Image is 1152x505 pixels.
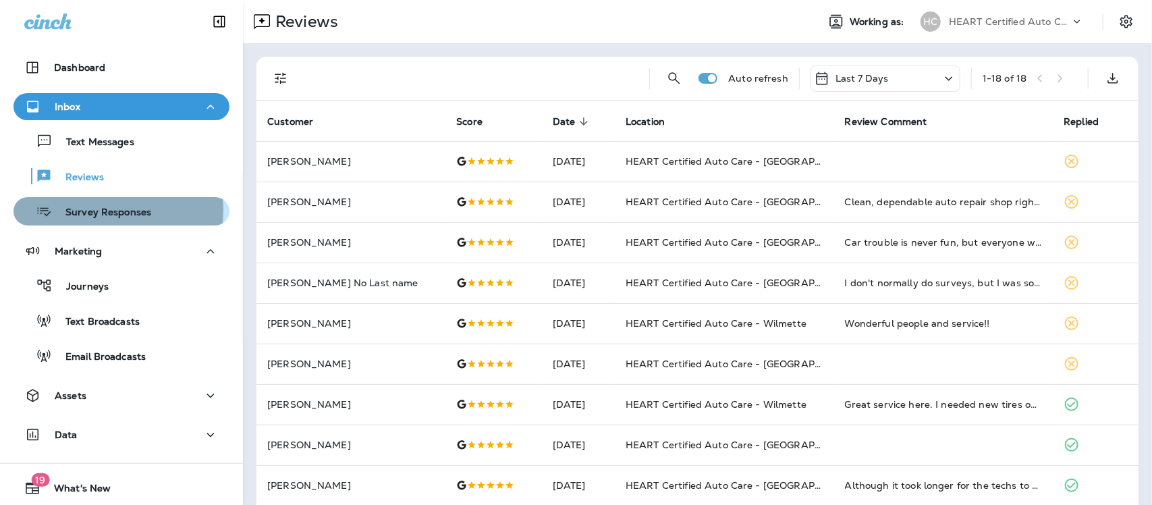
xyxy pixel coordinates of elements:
[845,317,1043,330] div: Wonderful people and service!!
[542,344,615,384] td: [DATE]
[1114,9,1139,34] button: Settings
[626,439,868,451] span: HEART Certified Auto Care - [GEOGRAPHIC_DATA]
[267,277,435,288] p: [PERSON_NAME] No Last name
[728,73,788,84] p: Auto refresh
[267,440,435,450] p: [PERSON_NAME]
[52,171,104,184] p: Reviews
[31,473,49,487] span: 19
[267,358,435,369] p: [PERSON_NAME]
[13,162,229,190] button: Reviews
[835,73,889,84] p: Last 7 Days
[921,11,941,32] div: HC
[13,238,229,265] button: Marketing
[267,196,435,207] p: [PERSON_NAME]
[267,65,294,92] button: Filters
[270,11,338,32] p: Reviews
[456,116,483,128] span: Score
[626,398,806,410] span: HEART Certified Auto Care - Wilmette
[267,318,435,329] p: [PERSON_NAME]
[52,207,151,219] p: Survey Responses
[267,480,435,491] p: [PERSON_NAME]
[553,115,593,128] span: Date
[55,101,80,112] p: Inbox
[626,196,868,208] span: HEART Certified Auto Care - [GEOGRAPHIC_DATA]
[626,317,806,329] span: HEART Certified Auto Care - Wilmette
[983,73,1026,84] div: 1 - 18 of 18
[1064,115,1116,128] span: Replied
[13,271,229,300] button: Journeys
[626,358,868,370] span: HEART Certified Auto Care - [GEOGRAPHIC_DATA]
[13,307,229,335] button: Text Broadcasts
[55,390,86,401] p: Assets
[267,399,435,410] p: [PERSON_NAME]
[13,421,229,448] button: Data
[845,115,945,128] span: Review Comment
[850,16,907,28] span: Working as:
[13,342,229,370] button: Email Broadcasts
[52,351,146,364] p: Email Broadcasts
[267,237,435,248] p: [PERSON_NAME]
[456,115,500,128] span: Score
[13,197,229,225] button: Survey Responses
[53,281,109,294] p: Journeys
[13,54,229,81] button: Dashboard
[542,141,615,182] td: [DATE]
[542,303,615,344] td: [DATE]
[1099,65,1126,92] button: Export as CSV
[13,475,229,502] button: 19What's New
[845,479,1043,492] div: Although it took longer for the techs to diagnose the problem, the repair work fixed the problem....
[626,236,868,248] span: HEART Certified Auto Care - [GEOGRAPHIC_DATA]
[845,276,1043,290] div: I don't normally do surveys, but I was so impressed by the customer service that I am making an e...
[626,115,682,128] span: Location
[52,316,140,329] p: Text Broadcasts
[626,479,868,491] span: HEART Certified Auto Care - [GEOGRAPHIC_DATA]
[661,65,688,92] button: Search Reviews
[13,93,229,120] button: Inbox
[626,277,868,289] span: HEART Certified Auto Care - [GEOGRAPHIC_DATA]
[267,115,331,128] span: Customer
[13,127,229,155] button: Text Messages
[542,384,615,425] td: [DATE]
[845,398,1043,411] div: Great service here. I needed new tires on my car with a quick turnaround and they got it done. Wi...
[40,483,111,499] span: What's New
[553,116,576,128] span: Date
[267,116,313,128] span: Customer
[542,182,615,222] td: [DATE]
[626,116,665,128] span: Location
[542,263,615,303] td: [DATE]
[949,16,1070,27] p: HEART Certified Auto Care
[626,155,868,167] span: HEART Certified Auto Care - [GEOGRAPHIC_DATA]
[13,382,229,409] button: Assets
[845,195,1043,209] div: Clean, dependable auto repair shop right in our neighborhood. They sent me a text listing what ne...
[1064,116,1099,128] span: Replied
[53,136,134,149] p: Text Messages
[55,429,78,440] p: Data
[845,116,927,128] span: Review Comment
[54,62,105,73] p: Dashboard
[267,156,435,167] p: [PERSON_NAME]
[542,425,615,465] td: [DATE]
[845,236,1043,249] div: Car trouble is never fun, but everyone was so kind and helpful. They explained all the issues tho...
[200,8,238,35] button: Collapse Sidebar
[55,246,102,257] p: Marketing
[542,222,615,263] td: [DATE]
